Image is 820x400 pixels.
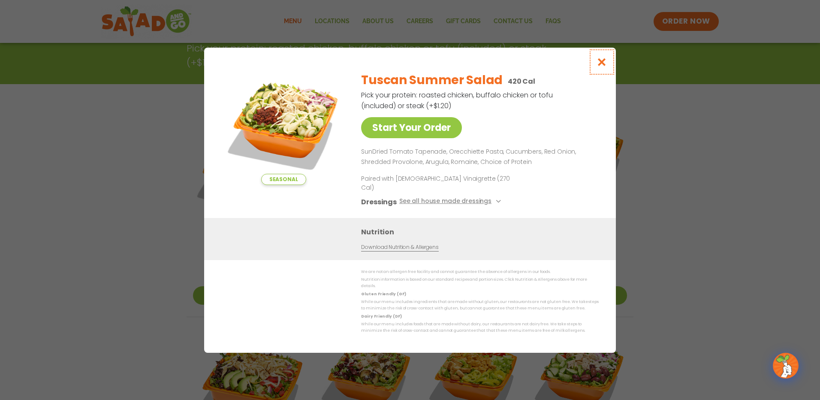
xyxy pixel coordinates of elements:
[361,226,603,237] h3: Nutrition
[361,243,438,251] a: Download Nutrition & Allergens
[361,269,599,275] p: We are not an allergen free facility and cannot guarantee the absence of allergens in our foods.
[361,90,554,111] p: Pick your protein: roasted chicken, buffalo chicken or tofu (included) or steak (+$1.20)
[361,313,401,318] strong: Dairy Friendly (DF)
[361,147,595,167] p: SunDried Tomato Tapenade, Orecchiette Pasta, Cucumbers, Red Onion, Shredded Provolone, Arugula, R...
[361,174,520,192] p: Paired with [DEMOGRAPHIC_DATA] Vinaigrette (270 Cal)
[774,354,798,378] img: wpChatIcon
[588,48,616,76] button: Close modal
[361,71,503,89] h2: Tuscan Summer Salad
[361,299,599,312] p: While our menu includes ingredients that are made without gluten, our restaurants are not gluten ...
[361,276,599,290] p: Nutrition information is based on our standard recipes and portion sizes. Click Nutrition & Aller...
[399,196,503,207] button: See all house made dressings
[361,117,462,138] a: Start Your Order
[361,291,406,296] strong: Gluten Friendly (GF)
[361,321,599,334] p: While our menu includes foods that are made without dairy, our restaurants are not dairy free. We...
[361,196,397,207] h3: Dressings
[508,76,535,87] p: 420 Cal
[261,174,306,185] span: Seasonal
[223,65,344,185] img: Featured product photo for Tuscan Summer Salad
